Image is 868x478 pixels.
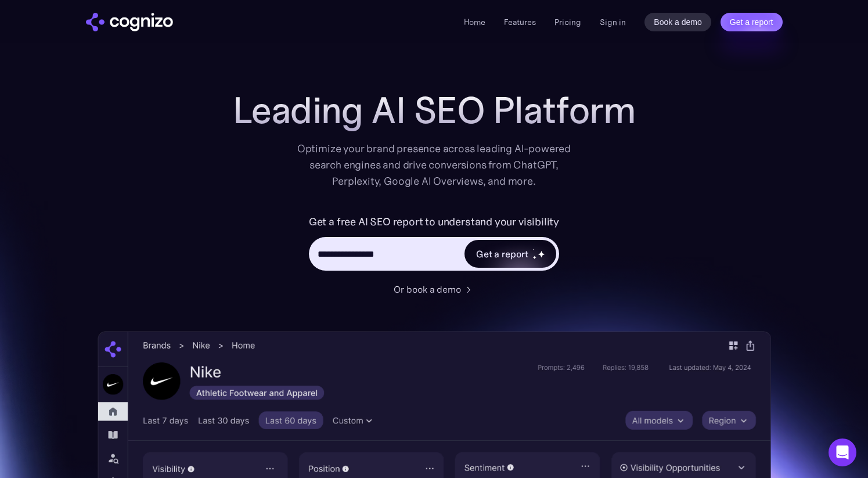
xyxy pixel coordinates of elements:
label: Get a free AI SEO report to understand your visibility [309,213,559,231]
h1: Leading AI SEO Platform [233,89,636,131]
form: Hero URL Input Form [309,213,559,276]
div: Optimize your brand presence across leading AI-powered search engines and drive conversions from ... [291,141,577,189]
img: star [532,249,534,250]
img: cognizo logo [86,13,173,31]
div: Get a report [476,247,528,261]
a: Or book a demo [394,282,475,296]
div: Or book a demo [394,282,461,296]
div: Open Intercom Messenger [829,439,856,466]
a: Get a report [721,13,783,31]
a: Book a demo [644,13,711,31]
a: Get a reportstarstarstar [463,239,557,269]
a: Sign in [600,15,626,29]
img: star [532,256,536,260]
a: home [86,13,173,31]
a: Pricing [554,17,581,27]
a: Features [504,17,536,27]
a: Home [464,17,485,27]
img: star [538,250,545,258]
